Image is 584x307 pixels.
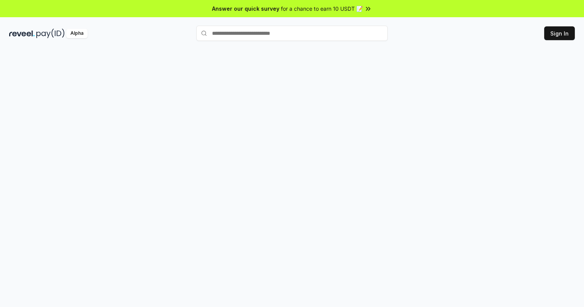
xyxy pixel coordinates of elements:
img: pay_id [36,29,65,38]
button: Sign In [544,26,575,40]
div: Alpha [66,29,88,38]
img: reveel_dark [9,29,35,38]
span: for a chance to earn 10 USDT 📝 [281,5,363,13]
span: Answer our quick survey [212,5,279,13]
